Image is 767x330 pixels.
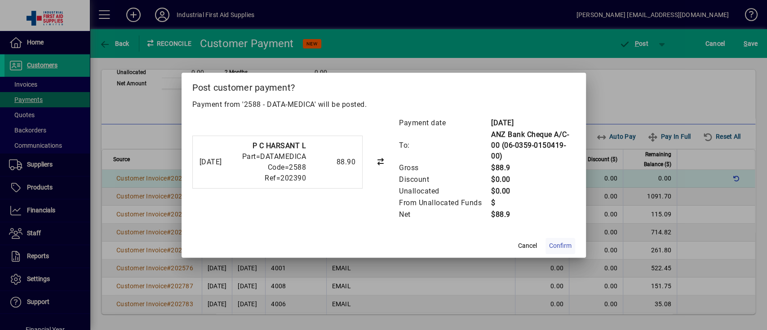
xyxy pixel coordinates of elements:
[549,241,572,251] span: Confirm
[513,238,542,254] button: Cancel
[182,73,586,99] h2: Post customer payment?
[242,152,306,182] span: Part=DATAMEDICA Code=2588 Ref=202390
[399,209,491,220] td: Net
[310,157,355,167] div: 88.90
[399,117,491,129] td: Payment date
[399,162,491,174] td: Gross
[399,129,491,162] td: To:
[253,141,306,150] strong: P C HARSANT L
[518,241,537,251] span: Cancel
[491,209,575,220] td: $88.9
[399,174,491,185] td: Discount
[399,197,491,209] td: From Unallocated Funds
[491,197,575,209] td: $
[399,185,491,197] td: Unallocated
[545,238,575,254] button: Confirm
[491,162,575,174] td: $88.9
[491,117,575,129] td: [DATE]
[491,129,575,162] td: ANZ Bank Cheque A/C-00 (06-0359-0150419-00)
[491,174,575,185] td: $0.00
[192,99,575,110] p: Payment from '2588 - DATA-MEDICA' will be posted.
[200,157,228,167] div: [DATE]
[491,185,575,197] td: $0.00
